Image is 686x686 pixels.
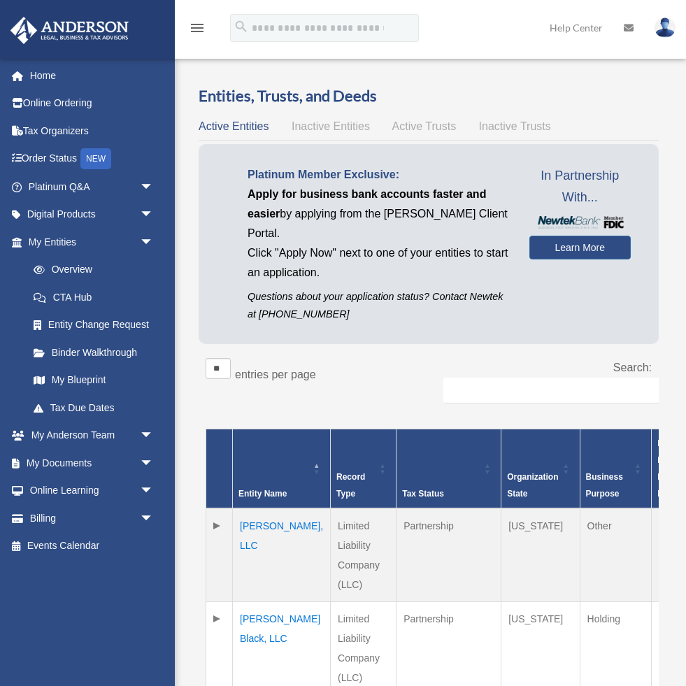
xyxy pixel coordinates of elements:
[140,449,168,478] span: arrow_drop_down
[140,173,168,201] span: arrow_drop_down
[613,362,652,373] label: Search:
[331,429,396,509] th: Record Type: Activate to sort
[238,489,287,499] span: Entity Name
[248,243,508,283] p: Click "Apply Now" next to one of your entities to start an application.
[10,228,168,256] a: My Entitiesarrow_drop_down
[10,201,175,229] a: Digital Productsarrow_drop_down
[235,369,316,380] label: entries per page
[396,429,501,509] th: Tax Status: Activate to sort
[140,477,168,506] span: arrow_drop_down
[392,120,457,132] span: Active Trusts
[501,508,580,602] td: [US_STATE]
[140,504,168,533] span: arrow_drop_down
[20,394,168,422] a: Tax Due Dates
[479,120,551,132] span: Inactive Trusts
[655,17,676,38] img: User Pic
[586,472,623,499] span: Business Purpose
[189,24,206,36] a: menu
[20,366,168,394] a: My Blueprint
[292,120,370,132] span: Inactive Entities
[501,429,580,509] th: Organization State: Activate to sort
[529,236,631,259] a: Learn More
[20,338,168,366] a: Binder Walkthrough
[189,20,206,36] i: menu
[199,120,269,132] span: Active Entities
[20,283,168,311] a: CTA Hub
[331,508,396,602] td: Limited Liability Company (LLC)
[10,145,175,173] a: Order StatusNEW
[10,449,175,477] a: My Documentsarrow_drop_down
[580,508,652,602] td: Other
[248,188,486,220] span: Apply for business bank accounts faster and easier
[396,508,501,602] td: Partnership
[507,472,558,499] span: Organization State
[402,489,444,499] span: Tax Status
[10,422,175,450] a: My Anderson Teamarrow_drop_down
[233,508,331,602] td: [PERSON_NAME], LLC
[233,429,331,509] th: Entity Name: Activate to invert sorting
[140,201,168,229] span: arrow_drop_down
[20,311,168,339] a: Entity Change Request
[248,288,508,323] p: Questions about your application status? Contact Newtek at [PHONE_NUMBER]
[20,256,161,284] a: Overview
[10,532,175,560] a: Events Calendar
[248,185,508,243] p: by applying from the [PERSON_NAME] Client Portal.
[10,90,175,117] a: Online Ordering
[140,422,168,450] span: arrow_drop_down
[336,472,365,499] span: Record Type
[248,165,508,185] p: Platinum Member Exclusive:
[536,216,624,229] img: NewtekBankLogoSM.png
[10,504,175,532] a: Billingarrow_drop_down
[10,62,175,90] a: Home
[580,429,652,509] th: Business Purpose: Activate to sort
[199,85,659,107] h3: Entities, Trusts, and Deeds
[529,165,631,209] span: In Partnership With...
[234,19,249,34] i: search
[6,17,133,44] img: Anderson Advisors Platinum Portal
[10,477,175,505] a: Online Learningarrow_drop_down
[80,148,111,169] div: NEW
[140,228,168,257] span: arrow_drop_down
[10,173,175,201] a: Platinum Q&Aarrow_drop_down
[10,117,175,145] a: Tax Organizers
